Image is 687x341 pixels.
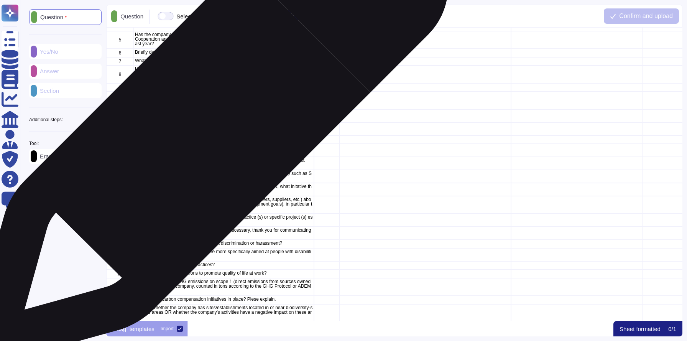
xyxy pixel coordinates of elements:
[135,19,313,28] p: Has the company faced significant litigation and / or a violation of the principles of the United...
[106,122,134,135] div: 12
[620,326,661,332] p: Sheet formatted
[161,326,174,331] div: Import
[29,117,63,122] p: Additional steps:
[106,109,134,122] div: 11
[135,249,313,259] p: Have you implemented actions that are more specifically aimed at people with disabilities?
[106,227,134,240] div: 20
[106,196,134,214] div: 18
[106,304,134,322] div: 27
[619,13,673,19] span: Confirm and upload
[135,305,313,319] p: Indicate whether the company has sites/establishments located in or near biodiversity-sensitive a...
[106,66,134,83] div: 8
[135,84,313,89] p: Does your organization get its energy from sustainable sources?
[106,270,134,278] div: 24
[106,92,134,109] div: 10
[106,248,134,261] div: 22
[117,326,154,332] p: esg_templates
[668,326,676,332] p: 0 / 1
[29,141,39,146] p: Tool:
[106,135,134,144] div: 13
[106,240,134,248] div: 21
[176,13,224,19] div: Select similar cells
[106,278,134,296] div: 25
[135,93,313,107] p: Does your company currently have, or are you working to obtain, environmental standards or third-...
[135,50,313,54] p: Briefly describe your health and safety processes and practices
[37,14,67,20] p: Question
[106,49,134,57] div: 6
[106,157,134,170] div: 15
[135,197,313,211] p: Do you communicate to your stakeholders (employees, customers, suppliers, etc.) about your progre...
[2,320,22,336] button: user
[11,305,16,310] div: 9+
[135,32,313,46] p: Has the company faced significant litigation and / or a violation of the Organization for Coopera...
[3,321,17,335] img: user
[135,110,313,120] p: How are environmental policy and/or SME and procedures communicated to your staff?
[135,67,313,81] p: Has your organization implemented environmental initiatives such as recycling, the elimination of...
[106,57,134,66] div: 7
[135,279,313,293] p: Please specify your GHG emissions on scope 1 (direct emissions from sources owned or controlled b...
[135,271,313,275] p: Have you implemented actions to promote quality of life at work?
[135,241,313,245] p: Have you implemented actions to prevent discrimination or harassment?
[135,228,313,237] p: Do you track your accidentology indicators? If necessary, thank you for communicating them to us
[604,8,679,24] button: Confirm and upload
[135,262,313,267] p: Do you have social dialogue practices?
[135,137,313,141] p: Has your company implemented actions and tools to manage and sort waste?
[106,183,134,196] div: 17
[106,144,134,157] div: 14
[135,145,313,154] p: What are your reduction goals (qualitative and quantitative) in the medium and long term?
[106,261,134,270] div: 23
[106,296,134,304] div: 26
[117,13,143,19] p: Question
[135,297,313,301] p: Do you have carbon compensation initiatives in place? Plese explain.
[135,124,313,128] p: Are your organization's environmental performance results communicated externally?
[106,83,134,92] div: 9
[135,158,313,163] p: Inclusion of CSR on the agenda of the board/board of directors at least once a year.
[106,170,134,183] div: 16
[106,214,134,227] div: 19
[135,215,313,224] p: Please provide details on the most exemplary CSR practice (s) or specific project (s) established...
[135,58,313,63] p: What steps are you taking to ensure diversity and inclusion within your business?
[135,184,313,193] p: Indicate, in terms of governance and risk management related to CSR, what initative the company h...
[252,13,280,19] p: Autoformat
[106,31,134,49] div: 5
[106,28,682,321] div: grid
[37,153,57,159] p: Eraser
[135,171,313,180] p: Is the company a Benefit company (or any other equivalent type of company such as Social Purpose ...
